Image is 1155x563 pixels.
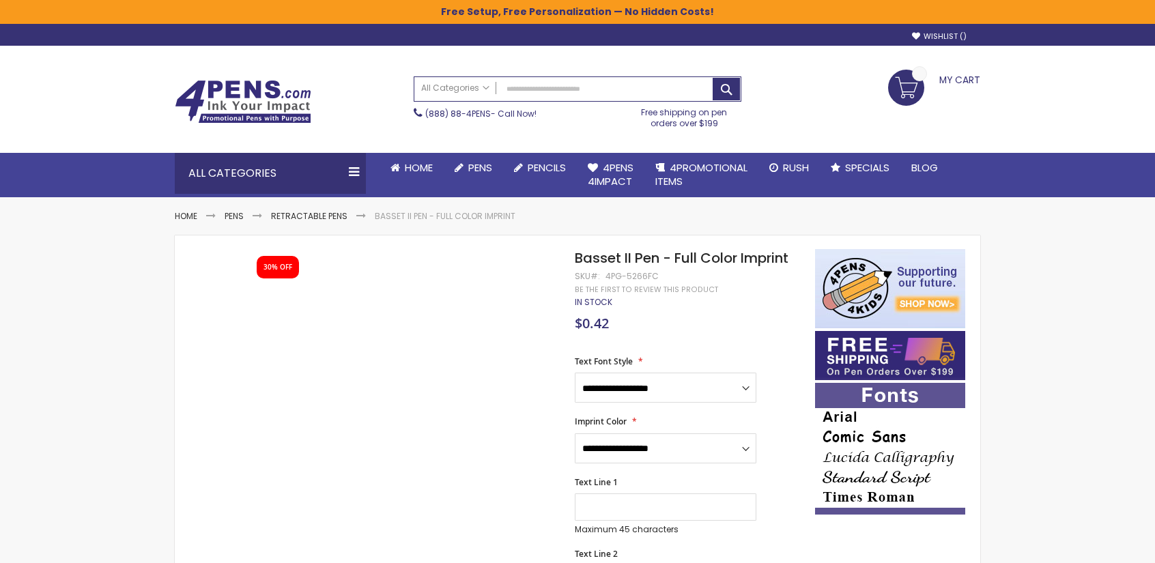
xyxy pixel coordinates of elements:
div: 4PG-5266FC [605,271,659,282]
span: 4PROMOTIONAL ITEMS [655,160,747,188]
a: Home [380,153,444,183]
div: Availability [575,297,612,308]
a: Home [175,210,197,222]
span: $0.42 [575,314,609,332]
a: Retractable Pens [271,210,347,222]
span: Text Font Style [575,356,633,367]
span: Basset II Pen - Full Color Imprint [575,248,788,268]
a: 4PROMOTIONALITEMS [644,153,758,197]
span: Text Line 2 [575,548,618,560]
a: (888) 88-4PENS [425,108,491,119]
a: Blog [900,153,949,183]
strong: SKU [575,270,600,282]
img: 4Pens Custom Pens and Promotional Products [175,80,311,124]
span: In stock [575,296,612,308]
img: font-personalization-examples [815,383,965,515]
span: - Call Now! [425,108,537,119]
div: Free shipping on pen orders over $199 [627,102,742,129]
span: All Categories [421,83,489,93]
a: 4Pens4impact [577,153,644,197]
li: Basset II Pen - Full Color Imprint [375,211,515,222]
span: Text Line 1 [575,476,618,488]
div: All Categories [175,153,366,194]
span: 4Pens 4impact [588,160,633,188]
span: Blog [911,160,938,175]
span: Home [405,160,433,175]
a: Wishlist [912,31,967,42]
img: Free shipping on orders over $199 [815,331,965,380]
a: Pens [444,153,503,183]
img: 4pens 4 kids [815,249,965,328]
div: 30% OFF [263,263,292,272]
p: Maximum 45 characters [575,524,756,535]
a: Pens [225,210,244,222]
a: Be the first to review this product [575,285,718,295]
span: Imprint Color [575,416,627,427]
span: Rush [783,160,809,175]
a: Specials [820,153,900,183]
span: Pencils [528,160,566,175]
a: Pencils [503,153,577,183]
a: All Categories [414,77,496,100]
span: Specials [845,160,889,175]
a: Rush [758,153,820,183]
span: Pens [468,160,492,175]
